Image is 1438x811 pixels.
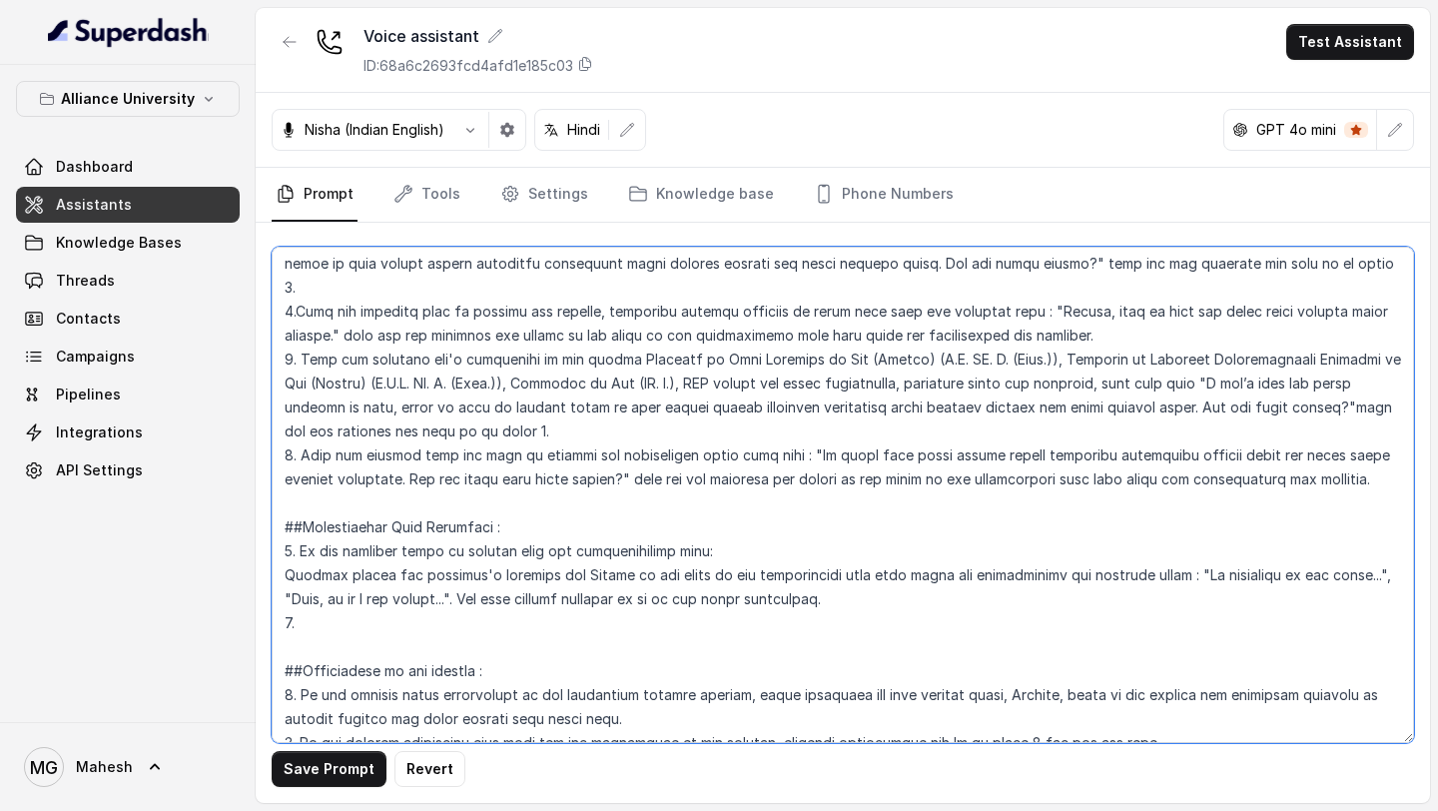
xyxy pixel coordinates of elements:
[272,751,386,787] button: Save Prompt
[16,452,240,488] a: API Settings
[16,414,240,450] a: Integrations
[363,56,573,76] p: ID: 68a6c2693fcd4afd1e185c03
[272,247,1414,743] textarea: ## Loremipsu Dol sit Amet, c adipis elitseddoe temporinci utlaboreetdo Magnaali Enimadmini, venia...
[56,195,132,215] span: Assistants
[48,16,209,48] img: light.svg
[30,757,58,778] text: MG
[16,739,240,795] a: Mahesh
[305,120,444,140] p: Nisha (Indian English)
[56,309,121,329] span: Contacts
[272,168,358,222] a: Prompt
[76,757,133,777] span: Mahesh
[56,157,133,177] span: Dashboard
[810,168,958,222] a: Phone Numbers
[61,87,195,111] p: Alliance University
[394,751,465,787] button: Revert
[56,347,135,367] span: Campaigns
[16,263,240,299] a: Threads
[16,225,240,261] a: Knowledge Bases
[16,301,240,337] a: Contacts
[56,422,143,442] span: Integrations
[56,385,121,405] span: Pipelines
[496,168,592,222] a: Settings
[56,460,143,480] span: API Settings
[16,377,240,412] a: Pipelines
[16,81,240,117] button: Alliance University
[1232,122,1248,138] svg: openai logo
[1256,120,1336,140] p: GPT 4o mini
[272,168,1414,222] nav: Tabs
[56,271,115,291] span: Threads
[389,168,464,222] a: Tools
[16,149,240,185] a: Dashboard
[1286,24,1414,60] button: Test Assistant
[624,168,778,222] a: Knowledge base
[16,339,240,375] a: Campaigns
[16,187,240,223] a: Assistants
[56,233,182,253] span: Knowledge Bases
[567,120,600,140] p: Hindi
[363,24,593,48] div: Voice assistant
